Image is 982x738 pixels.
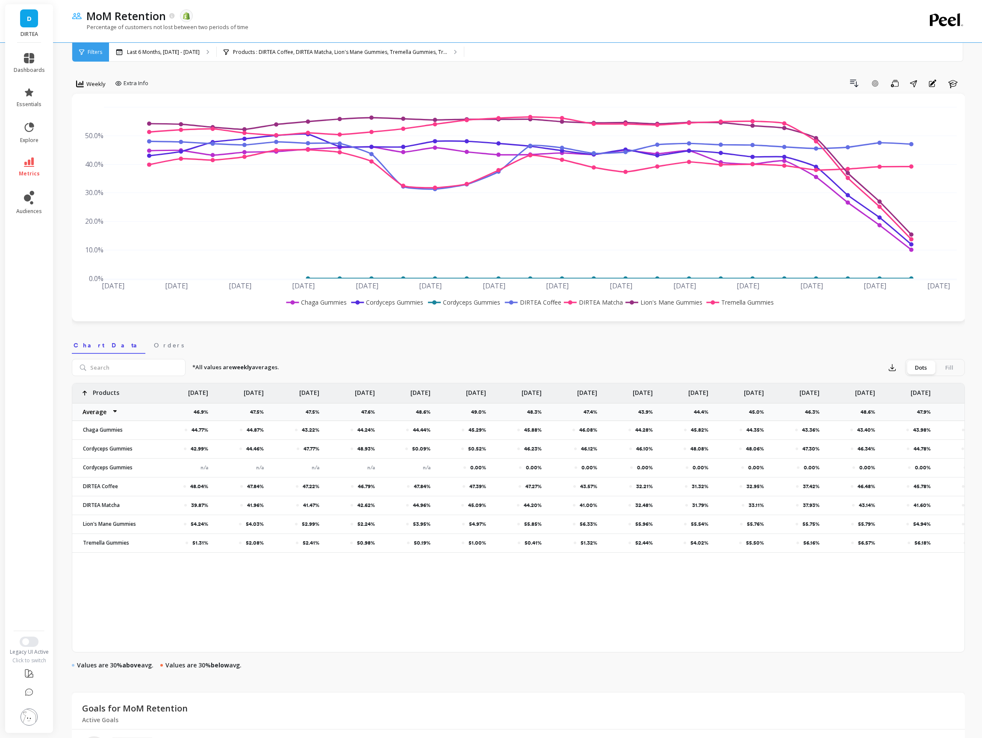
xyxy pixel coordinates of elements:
[17,101,41,108] span: essentials
[803,483,820,490] p: 37.42%
[413,521,431,528] p: 53.95%
[802,427,820,433] p: 43.36%
[303,539,319,546] p: 52.41%
[466,383,486,397] p: [DATE]
[914,445,931,452] p: 44.78%
[78,445,153,452] p: Cordyceps Gummies
[303,483,319,490] p: 47.22%
[192,363,279,372] p: *All values are averages.
[165,661,242,670] p: Values are 30% avg.
[78,521,153,528] p: Lion's Mane Gummies
[858,539,875,546] p: 56.57%
[361,409,380,415] p: 47.6%
[232,363,252,371] strong: weekly
[935,361,963,374] div: Fill
[127,49,200,56] p: Last 6 Months, [DATE] - [DATE]
[304,445,319,452] p: 47.77%
[858,445,875,452] p: 46.34%
[122,661,141,669] strong: above
[367,465,375,471] span: n/a
[638,409,658,415] p: 43.9%
[744,383,764,397] p: [DATE]
[749,409,769,415] p: 45.0%
[581,539,597,546] p: 51.32%
[579,427,597,433] p: 46.08%
[469,427,486,433] p: 45.29%
[635,502,653,509] p: 32.48%
[692,502,708,509] p: 31.79%
[803,539,820,546] p: 56.16%
[524,502,542,509] p: 44.20%
[911,383,931,397] p: [DATE]
[915,464,931,471] p: 0.00%
[802,445,820,452] p: 47.30%
[78,483,153,490] p: DIRTEA Coffee
[88,49,102,56] span: Filters
[633,383,653,397] p: [DATE]
[250,409,269,415] p: 47.5%
[692,483,708,490] p: 31.32%
[802,521,820,528] p: 55.75%
[78,502,153,509] p: DIRTEA Matcha
[917,409,936,415] p: 47.9%
[414,483,431,490] p: 47.84%
[410,383,431,397] p: [DATE]
[357,427,375,433] p: 44.24%
[27,14,32,24] span: D
[78,539,153,546] p: Tremella Gummies
[357,445,375,452] p: 48.93%
[355,383,375,397] p: [DATE]
[746,539,764,546] p: 55.50%
[183,12,190,20] img: api.shopify.svg
[233,49,447,56] p: Products : DIRTEA Coffee, DIRTEA Matcha, Lion's Mane Gummies, Tremella Gummies, Tr...
[357,502,375,509] p: 42.62%
[524,445,542,452] p: 46.23%
[357,521,375,528] p: 52.24%
[246,521,264,528] p: 54.03%
[413,502,431,509] p: 44.96%
[20,137,38,144] span: explore
[14,31,45,38] p: DIRTEA
[914,483,931,490] p: 45.78%
[247,427,264,433] p: 44.87%
[636,445,653,452] p: 46.10%
[201,465,208,471] span: n/a
[416,409,436,415] p: 48.6%
[914,539,931,546] p: 56.18%
[525,483,542,490] p: 47.27%
[192,427,208,433] p: 44.77%
[299,383,319,397] p: [DATE]
[580,521,597,528] p: 56.33%
[803,502,820,509] p: 37.93%
[93,383,119,397] p: Products
[192,539,208,546] p: 51.31%
[635,539,653,546] p: 52.44%
[581,464,597,471] p: 0.00%
[191,502,208,509] p: 39.87%
[691,521,708,528] p: 55.54%
[77,661,153,670] p: Values are 30% avg.
[357,539,375,546] p: 50.98%
[14,67,45,74] span: dashboards
[469,483,486,490] p: 47.39%
[471,409,491,415] p: 49.0%
[413,427,431,433] p: 44.44%
[581,445,597,452] p: 46.12%
[154,341,184,350] span: Orders
[74,341,144,350] span: Chart Data
[527,409,547,415] p: 48.3%
[858,521,875,528] p: 55.79%
[525,539,542,546] p: 50.41%
[861,409,880,415] p: 48.6%
[748,464,764,471] p: 0.00%
[746,427,764,433] p: 44.35%
[244,383,264,397] p: [DATE]
[580,483,597,490] p: 43.57%
[799,383,820,397] p: [DATE]
[749,502,764,509] p: 33.11%
[256,465,264,471] span: n/a
[469,539,486,546] p: 51.00%
[690,445,708,452] p: 48.08%
[746,445,764,452] p: 48.06%
[72,23,248,31] p: Percentage of customers not lost between two periods of time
